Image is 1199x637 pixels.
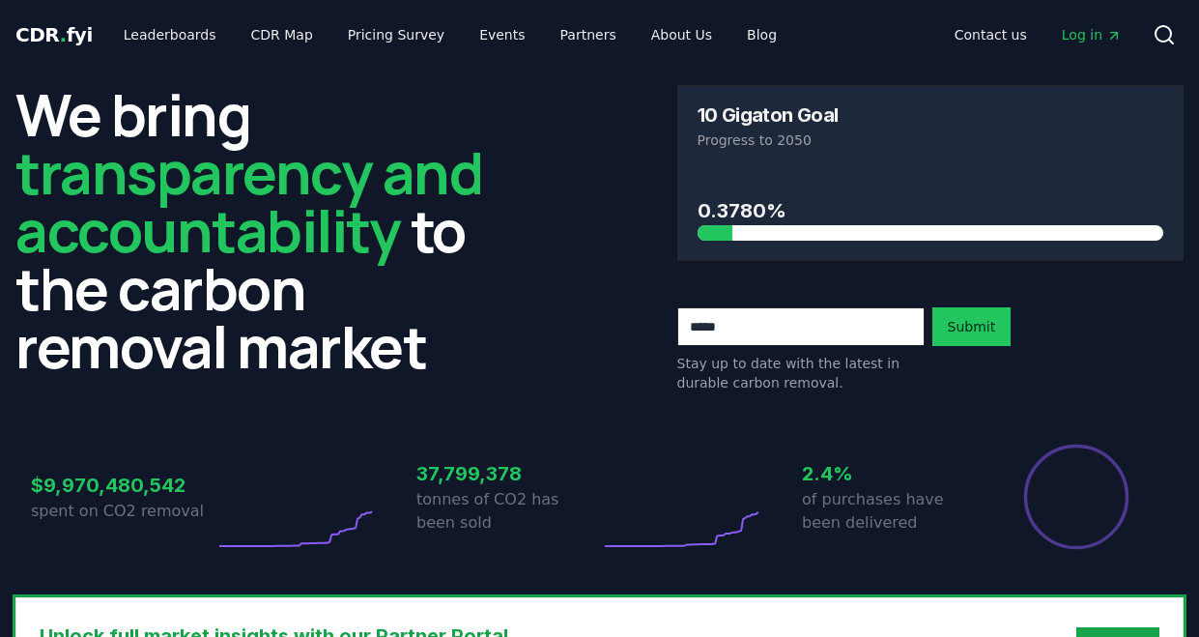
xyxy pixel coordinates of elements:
a: Leaderboards [108,17,232,52]
a: Contact us [939,17,1042,52]
a: CDR.fyi [15,21,93,48]
span: Log in [1062,25,1122,44]
a: About Us [636,17,728,52]
a: Partners [545,17,632,52]
nav: Main [108,17,792,52]
p: of purchases have been delivered [802,488,985,535]
p: tonnes of CO2 has been sold [416,488,600,535]
h2: We bring to the carbon removal market [15,85,523,375]
a: Events [464,17,540,52]
a: Log in [1046,17,1137,52]
a: Pricing Survey [332,17,460,52]
nav: Main [939,17,1137,52]
p: Progress to 2050 [698,130,1164,150]
span: transparency and accountability [15,132,482,270]
h3: 10 Gigaton Goal [698,105,839,125]
h3: 2.4% [802,459,985,488]
span: CDR fyi [15,23,93,46]
span: . [60,23,67,46]
a: Blog [731,17,792,52]
h3: 0.3780% [698,196,1164,225]
div: Percentage of sales delivered [1022,443,1130,551]
button: Submit [932,307,1012,346]
h3: 37,799,378 [416,459,600,488]
a: CDR Map [236,17,328,52]
p: spent on CO2 removal [31,500,214,523]
p: Stay up to date with the latest in durable carbon removal. [677,354,925,392]
h3: $9,970,480,542 [31,471,214,500]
